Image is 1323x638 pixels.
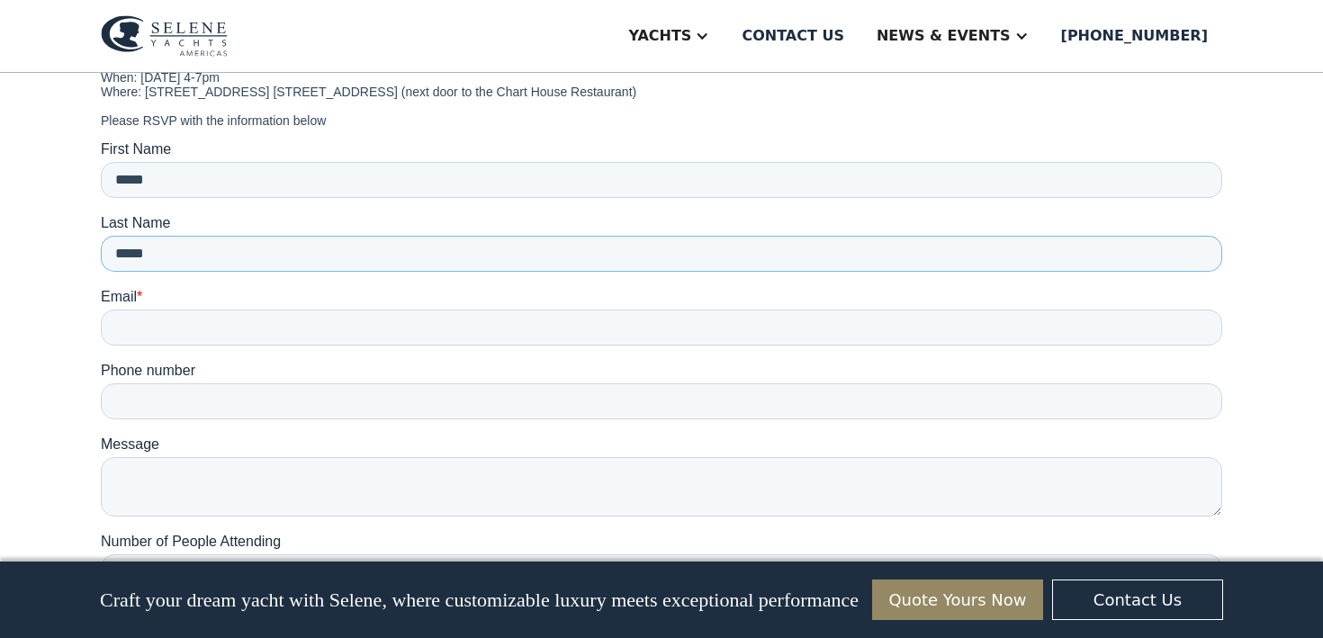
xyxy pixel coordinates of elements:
div: Contact us [742,25,844,47]
div: Yachts [628,25,691,47]
a: Quote Yours Now [872,580,1043,620]
div: [PHONE_NUMBER] [1061,25,1208,47]
div: News & EVENTS [877,25,1011,47]
a: Contact Us [1052,580,1223,620]
img: logo [101,15,228,57]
